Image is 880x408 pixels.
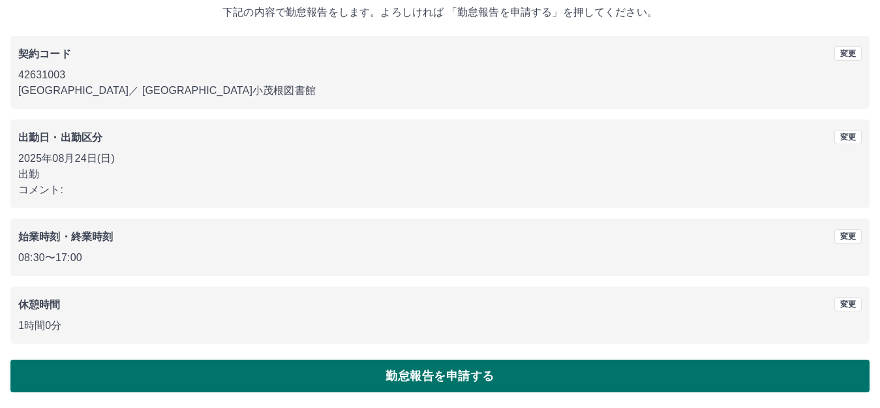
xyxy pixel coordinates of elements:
p: 42631003 [18,67,862,83]
p: 出勤 [18,166,862,182]
button: 変更 [834,130,862,144]
b: 休憩時間 [18,299,61,310]
p: 2025年08月24日(日) [18,151,862,166]
p: 1時間0分 [18,318,862,334]
p: [GEOGRAPHIC_DATA] ／ [GEOGRAPHIC_DATA]小茂根図書館 [18,83,862,99]
b: 契約コード [18,48,71,59]
button: 変更 [834,297,862,311]
b: 出勤日・出勤区分 [18,132,102,143]
button: 勤怠報告を申請する [10,360,870,392]
p: 08:30 〜 17:00 [18,250,862,266]
button: 変更 [834,229,862,243]
p: 下記の内容で勤怠報告をします。よろしければ 「勤怠報告を申請する」を押してください。 [10,5,870,20]
b: 始業時刻・終業時刻 [18,231,113,242]
p: コメント: [18,182,862,198]
button: 変更 [834,46,862,61]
